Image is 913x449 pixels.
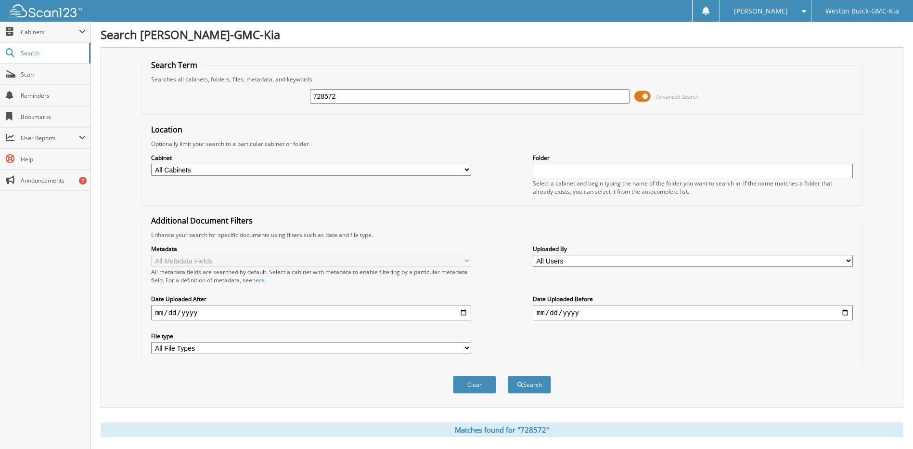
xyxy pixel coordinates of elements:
[508,376,551,394] button: Search
[151,268,471,284] div: All metadata fields are searched by default. Select a cabinet with metadata to enable filtering b...
[533,295,853,303] label: Date Uploaded Before
[101,423,903,437] div: Matches found for "728572"
[21,28,79,36] span: Cabinets
[21,134,79,142] span: User Reports
[656,93,699,100] span: Advanced Search
[252,276,265,284] a: here
[146,75,857,83] div: Searches all cabinets, folders, files, metadata, and keywords
[151,332,471,340] label: File type
[533,305,853,320] input: end
[151,295,471,303] label: Date Uploaded After
[21,155,86,163] span: Help
[146,215,257,226] legend: Additional Document Filters
[21,113,86,121] span: Bookmarks
[533,154,853,162] label: Folder
[734,8,788,14] span: [PERSON_NAME]
[21,49,84,57] span: Search
[146,60,202,70] legend: Search Term
[10,4,82,17] img: scan123-logo-white.svg
[146,140,857,148] div: Optionally limit your search to a particular cabinet or folder
[101,26,903,42] h1: Search [PERSON_NAME]-GMC-Kia
[21,70,86,79] span: Scan
[533,245,853,253] label: Uploaded By
[151,154,471,162] label: Cabinet
[151,305,471,320] input: start
[146,124,187,135] legend: Location
[21,176,86,185] span: Announcements
[21,92,86,100] span: Reminders
[825,8,899,14] span: Weston Buick-GMC-Kia
[453,376,496,394] button: Clear
[151,245,471,253] label: Metadata
[79,177,87,185] div: 7
[146,231,857,239] div: Enhance your search for specific documents using filters such as date and file type.
[533,179,853,196] div: Select a cabinet and begin typing the name of the folder you want to search in. If the name match...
